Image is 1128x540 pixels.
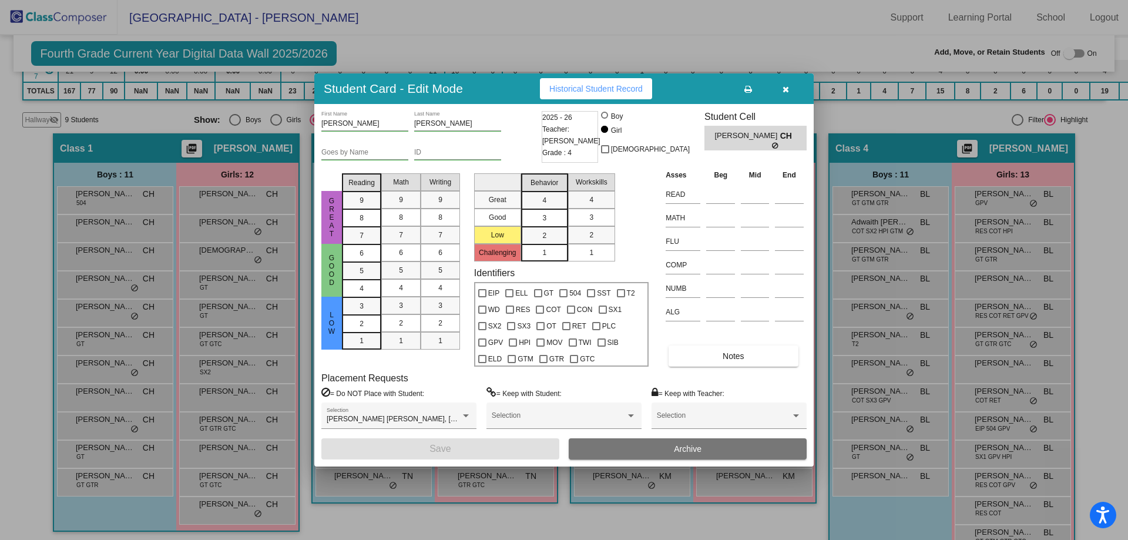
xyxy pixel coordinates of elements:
span: 1 [399,336,403,346]
span: Math [393,177,409,187]
span: OT [546,319,556,333]
button: Archive [569,438,807,459]
span: Teacher: [PERSON_NAME] [542,123,600,147]
span: ELL [515,286,528,300]
span: GTM [518,352,533,366]
span: 2 [399,318,403,328]
span: CH [780,130,797,142]
span: Reading [348,177,375,188]
span: 7 [360,230,364,241]
span: 2 [360,318,364,329]
input: assessment [666,186,700,203]
span: SX3 [517,319,531,333]
span: Writing [429,177,451,187]
button: Historical Student Record [540,78,652,99]
input: assessment [666,303,700,321]
span: [PERSON_NAME] [714,130,780,142]
span: 8 [360,213,364,223]
span: Good [327,254,337,287]
span: 2 [438,318,442,328]
span: 4 [360,283,364,294]
span: 6 [360,248,364,259]
span: 5 [438,265,442,276]
span: 9 [438,194,442,205]
label: = Do NOT Place with Student: [321,387,424,399]
span: 3 [360,301,364,311]
span: SST [597,286,610,300]
span: 2025 - 26 [542,112,572,123]
span: 5 [399,265,403,276]
span: 1 [542,247,546,258]
span: 6 [399,247,403,258]
span: PLC [602,319,616,333]
th: Asses [663,169,703,182]
span: Behavior [531,177,558,188]
span: 9 [360,195,364,206]
span: Archive [674,444,701,454]
span: 3 [438,300,442,311]
input: assessment [666,256,700,274]
span: Low [327,311,337,336]
span: HPI [519,336,531,350]
span: GTR [549,352,564,366]
span: 1 [438,336,442,346]
span: 1 [360,336,364,346]
span: 3 [542,213,546,223]
th: Mid [738,169,772,182]
span: COT [546,303,560,317]
th: End [772,169,807,182]
span: 6 [438,247,442,258]
button: Save [321,438,559,459]
span: 4 [542,195,546,206]
span: 4 [399,283,403,293]
span: WD [488,303,500,317]
span: ELD [488,352,502,366]
span: 3 [399,300,403,311]
span: T2 [627,286,635,300]
span: SX1 [609,303,622,317]
span: 2 [542,230,546,241]
div: Boy [610,111,623,122]
span: GTC [580,352,595,366]
span: Notes [723,351,744,361]
span: [DEMOGRAPHIC_DATA] [611,142,690,156]
input: assessment [666,209,700,227]
span: [PERSON_NAME] [PERSON_NAME], [PERSON_NAME] [327,415,506,423]
span: 504 [569,286,581,300]
label: = Keep with Teacher: [652,387,724,399]
span: 8 [399,212,403,223]
span: TWI [579,336,592,350]
span: RET [572,319,586,333]
h3: Student Cell [704,111,807,122]
h3: Student Card - Edit Mode [324,81,463,96]
span: 4 [438,283,442,293]
span: SIB [607,336,619,350]
div: Girl [610,125,622,136]
input: goes by name [321,149,408,157]
span: 1 [589,247,593,258]
label: Identifiers [474,267,515,279]
button: Notes [669,346,798,367]
span: Save [429,444,451,454]
span: 5 [360,266,364,276]
span: GPV [488,336,503,350]
span: Great [327,197,337,238]
span: 7 [438,230,442,240]
label: = Keep with Student: [486,387,562,399]
span: RES [516,303,531,317]
span: Historical Student Record [549,84,643,93]
span: 8 [438,212,442,223]
input: assessment [666,280,700,297]
span: Workskills [576,177,607,187]
span: 9 [399,194,403,205]
label: Placement Requests [321,373,408,384]
span: SX2 [488,319,502,333]
span: Grade : 4 [542,147,572,159]
span: EIP [488,286,499,300]
span: 4 [589,194,593,205]
span: 7 [399,230,403,240]
input: assessment [666,233,700,250]
span: MOV [546,336,562,350]
span: GT [544,286,554,300]
span: 2 [589,230,593,240]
